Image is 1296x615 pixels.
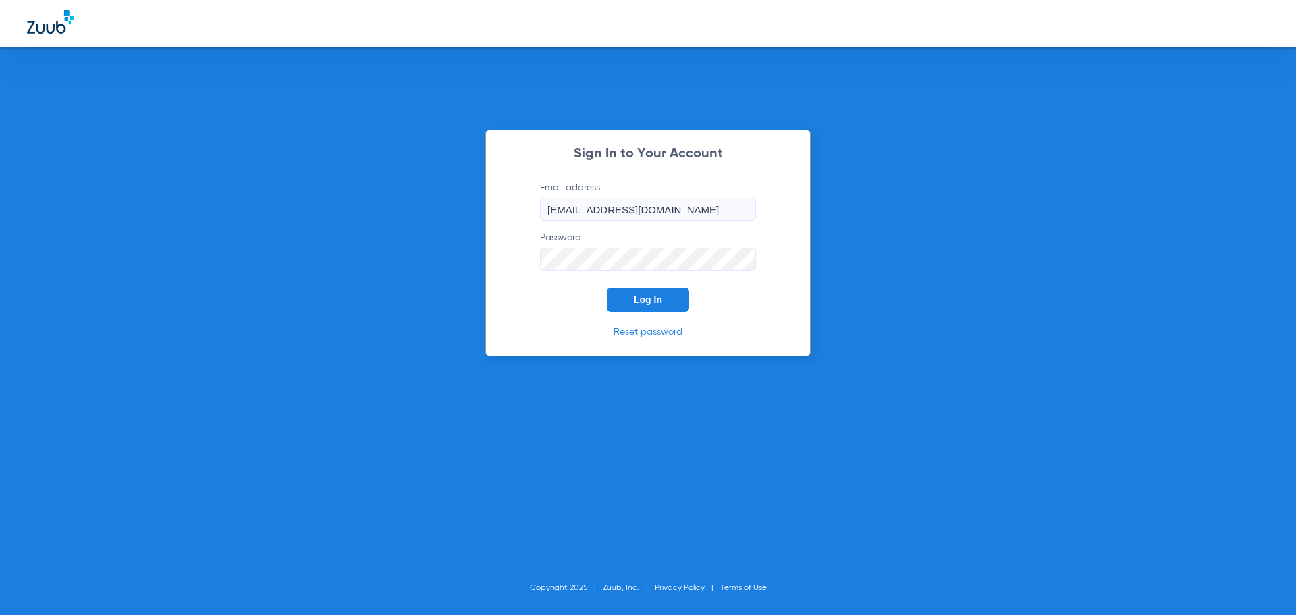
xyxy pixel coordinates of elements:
[720,584,767,592] a: Terms of Use
[520,147,776,161] h2: Sign In to Your Account
[540,181,756,221] label: Email address
[634,294,662,305] span: Log In
[655,584,705,592] a: Privacy Policy
[603,581,655,595] li: Zuub, Inc.
[607,288,689,312] button: Log In
[530,581,603,595] li: Copyright 2025
[540,248,756,271] input: Password
[540,231,756,271] label: Password
[1228,550,1296,615] iframe: Chat Widget
[540,198,756,221] input: Email address
[27,10,74,34] img: Zuub Logo
[614,327,682,337] a: Reset password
